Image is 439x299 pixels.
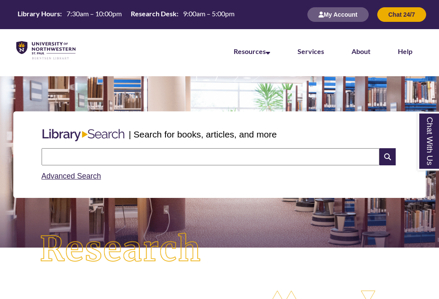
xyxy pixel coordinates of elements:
[42,172,101,180] a: Advanced Search
[38,126,129,145] img: Libary Search
[298,47,324,55] a: Services
[14,9,238,20] table: Hours Today
[14,9,238,21] a: Hours Today
[22,215,219,284] img: Research
[377,7,426,22] button: Chat 24/7
[234,47,270,55] a: Resources
[16,41,75,60] img: UNWSP Library Logo
[377,11,426,18] a: Chat 24/7
[379,148,396,165] i: Search
[352,47,370,55] a: About
[66,9,122,18] span: 7:30am – 10:00pm
[14,9,63,18] th: Library Hours:
[183,9,235,18] span: 9:00am – 5:00pm
[307,7,369,22] button: My Account
[127,9,180,18] th: Research Desk:
[129,128,277,141] p: | Search for books, articles, and more
[398,47,412,55] a: Help
[307,11,369,18] a: My Account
